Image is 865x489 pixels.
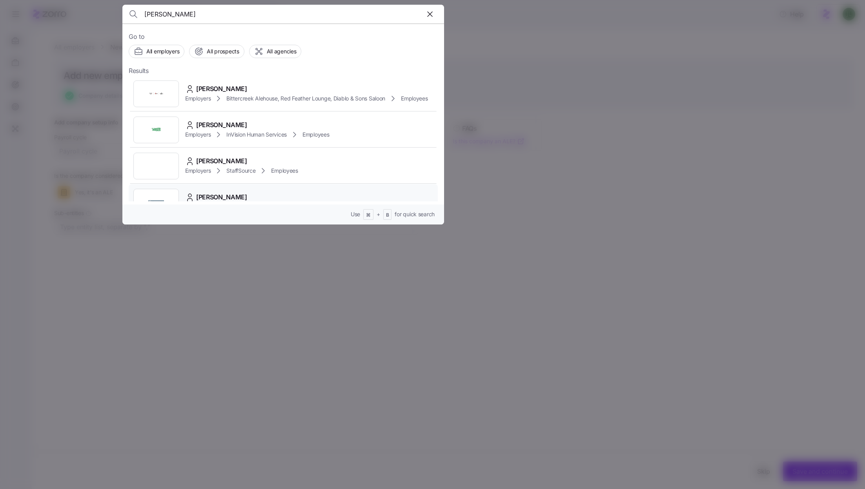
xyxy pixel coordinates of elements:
span: [PERSON_NAME] [196,192,247,202]
span: Employees [302,131,329,139]
button: All agencies [249,45,302,58]
span: B [386,212,389,219]
button: All prospects [189,45,244,58]
span: All prospects [207,47,239,55]
span: Go to [129,32,438,42]
span: All employers [146,47,179,55]
span: Employees [401,95,428,102]
span: for quick search [395,210,435,218]
span: Results [129,66,149,76]
span: Employees [271,167,298,175]
span: Employers [185,95,211,102]
span: + [377,210,380,218]
span: [PERSON_NAME] [196,84,247,94]
button: All employers [129,45,184,58]
img: Employer logo [148,194,164,210]
span: InVision Human Services [226,131,287,139]
img: Employer logo [148,122,164,138]
img: Employer logo [148,86,164,102]
span: Use [351,210,360,218]
span: StaffSource [226,167,255,175]
span: All agencies [267,47,297,55]
span: Employers [185,167,211,175]
span: Bittercreek Alehouse, Red Feather Lounge, Diablo & Sons Saloon [226,95,385,102]
span: [PERSON_NAME] [196,156,247,166]
span: [PERSON_NAME] [196,120,247,130]
span: ⌘ [366,212,371,219]
span: Employers [185,131,211,139]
